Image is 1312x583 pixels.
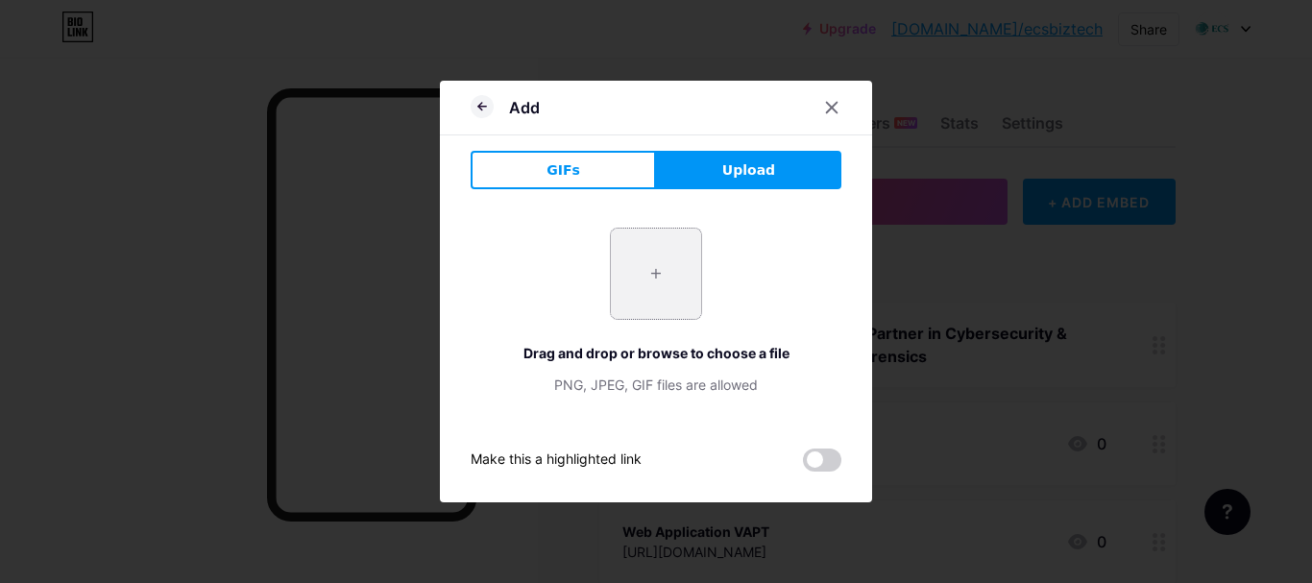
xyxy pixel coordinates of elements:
span: Upload [722,160,775,181]
div: Drag and drop or browse to choose a file [471,343,841,363]
div: Add [509,96,540,119]
span: GIFs [547,160,580,181]
button: GIFs [471,151,656,189]
div: PNG, JPEG, GIF files are allowed [471,375,841,395]
button: Upload [656,151,841,189]
div: Make this a highlighted link [471,449,642,472]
